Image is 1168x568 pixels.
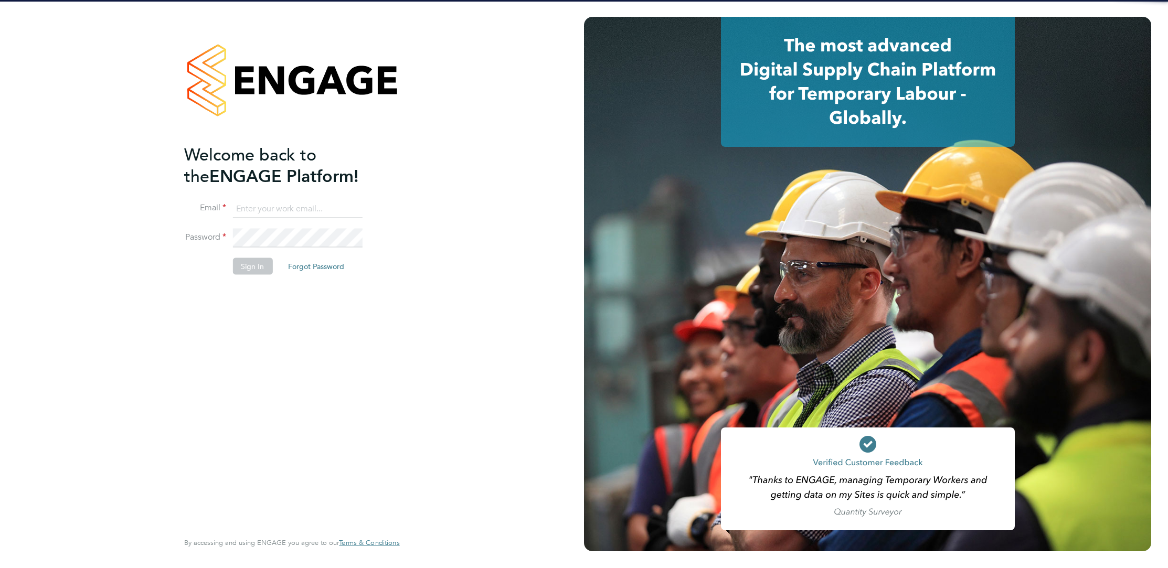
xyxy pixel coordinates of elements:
[184,144,389,187] h2: ENGAGE Platform!
[339,538,399,547] span: Terms & Conditions
[184,202,226,213] label: Email
[184,232,226,243] label: Password
[184,144,316,186] span: Welcome back to the
[280,258,353,275] button: Forgot Password
[339,539,399,547] a: Terms & Conditions
[232,199,362,218] input: Enter your work email...
[184,538,399,547] span: By accessing and using ENGAGE you agree to our
[232,258,272,275] button: Sign In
